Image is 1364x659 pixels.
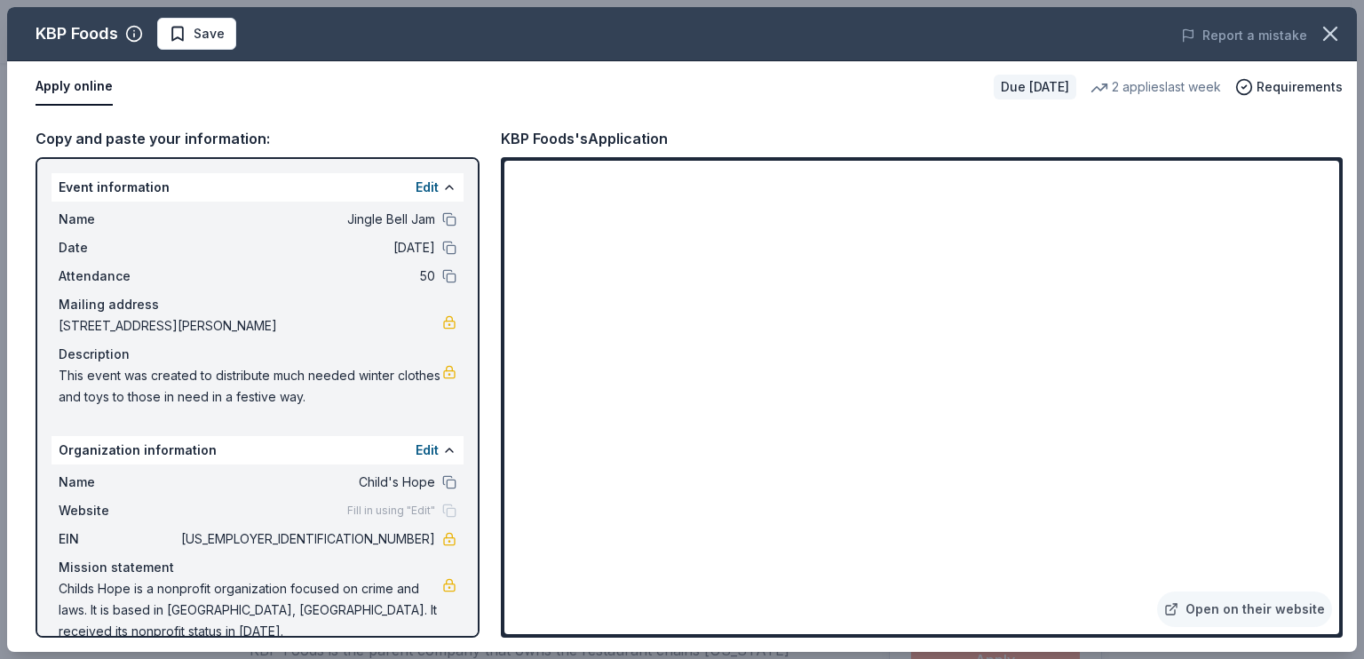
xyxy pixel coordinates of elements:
[36,127,480,150] div: Copy and paste your information:
[59,315,442,337] span: [STREET_ADDRESS][PERSON_NAME]
[194,23,225,44] span: Save
[1157,592,1332,627] a: Open on their website
[59,344,456,365] div: Description
[1257,76,1343,98] span: Requirements
[416,177,439,198] button: Edit
[59,528,178,550] span: EIN
[501,127,668,150] div: KBP Foods's Application
[178,209,435,230] span: Jingle Bell Jam
[52,173,464,202] div: Event information
[416,440,439,461] button: Edit
[178,472,435,493] span: Child's Hope
[59,472,178,493] span: Name
[36,68,113,106] button: Apply online
[59,266,178,287] span: Attendance
[157,18,236,50] button: Save
[1235,76,1343,98] button: Requirements
[178,528,435,550] span: [US_EMPLOYER_IDENTIFICATION_NUMBER]
[59,500,178,521] span: Website
[59,365,442,408] span: This event was created to distribute much needed winter clothes and toys to those in need in a fe...
[178,237,435,258] span: [DATE]
[178,266,435,287] span: 50
[1181,25,1307,46] button: Report a mistake
[59,209,178,230] span: Name
[52,436,464,464] div: Organization information
[59,578,442,642] span: Childs Hope is a nonprofit organization focused on crime and laws. It is based in [GEOGRAPHIC_DAT...
[59,557,456,578] div: Mission statement
[994,75,1076,99] div: Due [DATE]
[347,504,435,518] span: Fill in using "Edit"
[59,294,456,315] div: Mailing address
[59,237,178,258] span: Date
[1090,76,1221,98] div: 2 applies last week
[36,20,118,48] div: KBP Foods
